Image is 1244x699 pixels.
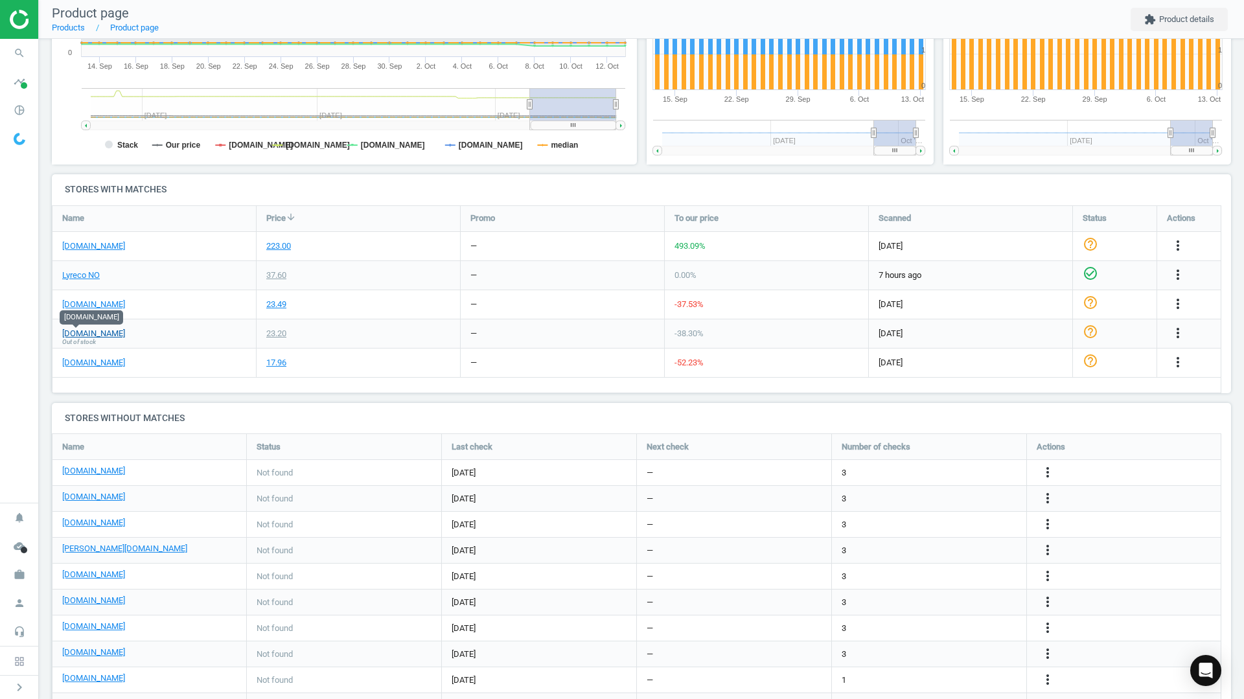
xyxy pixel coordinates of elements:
text: 0 [921,82,925,89]
i: more_vert [1170,354,1186,370]
span: 3 [842,623,846,634]
span: [DATE] [879,240,1063,252]
span: [DATE] [452,519,627,531]
tspan: median [551,141,578,150]
span: [DATE] [879,357,1063,369]
i: arrow_downward [286,212,296,222]
h4: Stores without matches [52,403,1231,433]
span: — [647,648,653,660]
tspan: 24. Sep [269,62,294,70]
span: — [647,519,653,531]
span: Scanned [879,212,911,224]
button: more_vert [1040,516,1055,533]
a: [DOMAIN_NAME] [62,328,125,339]
i: more_vert [1170,238,1186,253]
tspan: 2. Oct [417,62,435,70]
span: Price [266,212,286,224]
span: -52.23 % [674,358,704,367]
span: Not found [257,597,293,608]
tspan: 6. Oct [1147,95,1166,103]
span: To our price [674,212,719,224]
button: more_vert [1170,267,1186,284]
a: [DOMAIN_NAME] [62,465,125,477]
a: Product page [110,23,159,32]
button: more_vert [1040,568,1055,585]
button: more_vert [1170,238,1186,255]
div: 223.00 [266,240,291,252]
a: Lyreco NO [62,269,100,281]
span: Actions [1037,441,1065,453]
i: more_vert [1040,464,1055,480]
span: Out of stock [62,338,96,347]
a: [PERSON_NAME][DOMAIN_NAME] [62,543,187,555]
span: Next check [647,441,689,453]
div: — [470,240,477,252]
i: more_vert [1040,620,1055,636]
div: — [470,299,477,310]
div: 23.49 [266,299,286,310]
div: — [470,357,477,369]
tspan: 12. Oct [595,62,618,70]
a: [DOMAIN_NAME] [62,621,125,632]
i: help_outline [1083,236,1098,252]
span: 3 [842,519,846,531]
i: check_circle_outline [1083,266,1098,281]
span: Status [1083,212,1107,224]
i: extension [1144,14,1156,25]
tspan: 28. Sep [341,62,366,70]
span: Not found [257,545,293,556]
tspan: [DOMAIN_NAME] [286,141,350,150]
span: 7 hours ago [879,269,1063,281]
img: wGWNvw8QSZomAAAAABJRU5ErkJggg== [14,133,25,145]
i: work [7,562,32,587]
span: [DATE] [452,545,627,556]
i: help_outline [1083,324,1098,339]
span: [DATE] [452,674,627,686]
tspan: [DOMAIN_NAME] [459,141,523,150]
a: Products [52,23,85,32]
tspan: 20. Sep [196,62,221,70]
tspan: 6. Oct [849,95,868,103]
span: Status [257,441,281,453]
i: more_vert [1040,490,1055,506]
span: 1 [842,674,846,686]
button: more_vert [1170,325,1186,342]
span: Number of checks [842,441,910,453]
button: more_vert [1040,542,1055,559]
button: more_vert [1170,354,1186,371]
span: Last check [452,441,492,453]
tspan: [DOMAIN_NAME] [229,141,293,150]
button: more_vert [1040,594,1055,611]
span: 3 [842,597,846,608]
span: [DATE] [452,623,627,634]
span: Not found [257,623,293,634]
i: notifications [7,505,32,530]
text: 0 [68,49,72,56]
i: more_vert [1040,672,1055,687]
div: — [470,328,477,339]
tspan: 15. Sep [662,95,687,103]
a: [DOMAIN_NAME] [62,517,125,529]
i: more_vert [1040,646,1055,661]
tspan: 22. Sep [724,95,748,103]
span: Name [62,441,84,453]
i: more_vert [1170,267,1186,282]
tspan: 22. Sep [233,62,257,70]
a: [DOMAIN_NAME] [62,569,125,580]
span: Product page [52,5,129,21]
i: more_vert [1040,594,1055,610]
a: [DOMAIN_NAME] [62,647,125,658]
i: pie_chart_outlined [7,98,32,122]
span: 3 [842,493,846,505]
span: Not found [257,648,293,660]
span: [DATE] [452,467,627,479]
a: [DOMAIN_NAME] [62,240,125,252]
button: more_vert [1040,672,1055,689]
span: Not found [257,674,293,686]
a: [DOMAIN_NAME] [62,595,125,606]
tspan: 14. Sep [87,62,112,70]
span: — [647,571,653,582]
button: more_vert [1040,620,1055,637]
tspan: 26. Sep [305,62,330,70]
img: ajHJNr6hYgQAAAAASUVORK5CYII= [10,10,102,29]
